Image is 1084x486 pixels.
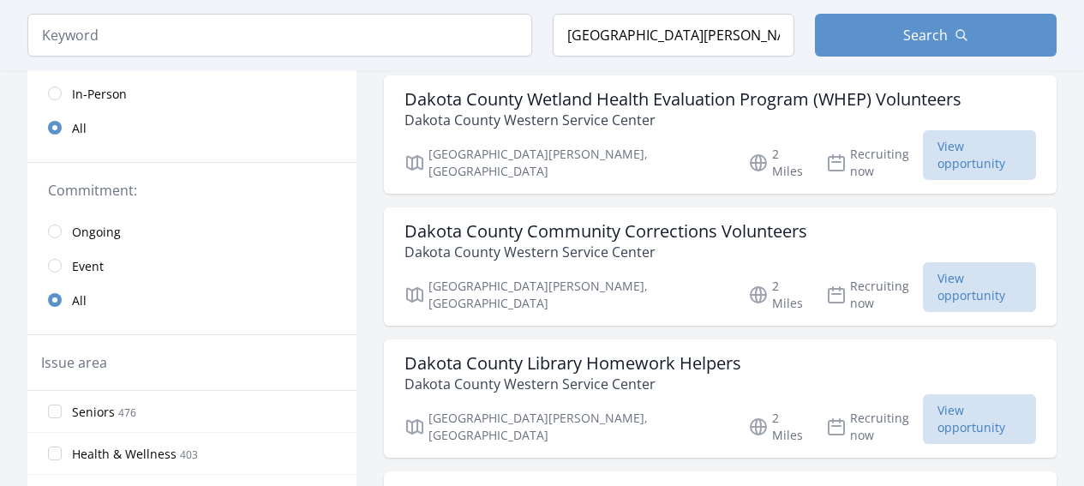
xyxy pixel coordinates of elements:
p: 2 Miles [748,146,806,180]
span: Event [72,258,104,275]
span: Seniors [72,404,115,421]
input: Keyword [27,14,532,57]
a: All [27,111,356,145]
p: 2 Miles [748,278,806,312]
span: Search [903,25,948,45]
a: Dakota County Wetland Health Evaluation Program (WHEP) Volunteers Dakota County Western Service C... [384,75,1057,194]
a: Ongoing [27,214,356,249]
p: Recruiting now [826,146,924,180]
h3: Dakota County Wetland Health Evaluation Program (WHEP) Volunteers [404,89,961,110]
a: All [27,283,356,317]
p: Recruiting now [826,410,924,444]
span: Ongoing [72,224,121,241]
legend: Commitment: [48,180,336,201]
a: Dakota County Community Corrections Volunteers Dakota County Western Service Center [GEOGRAPHIC_D... [384,207,1057,326]
span: View opportunity [923,130,1036,180]
h3: Dakota County Community Corrections Volunteers [404,221,807,242]
span: All [72,292,87,309]
p: 2 Miles [748,410,806,444]
a: Dakota County Library Homework Helpers Dakota County Western Service Center [GEOGRAPHIC_DATA][PER... [384,339,1057,458]
input: Health & Wellness 403 [48,447,62,460]
p: [GEOGRAPHIC_DATA][PERSON_NAME], [GEOGRAPHIC_DATA] [404,146,728,180]
legend: Issue area [41,352,107,373]
h3: Dakota County Library Homework Helpers [404,353,741,374]
button: Search [815,14,1057,57]
span: All [72,120,87,137]
input: Seniors 476 [48,405,62,418]
p: [GEOGRAPHIC_DATA][PERSON_NAME], [GEOGRAPHIC_DATA] [404,410,728,444]
p: Recruiting now [826,278,924,312]
a: Event [27,249,356,283]
span: 476 [118,405,136,420]
span: View opportunity [923,262,1036,312]
a: In-Person [27,76,356,111]
input: Location [553,14,794,57]
span: 403 [180,447,198,462]
p: Dakota County Western Service Center [404,374,741,394]
span: View opportunity [923,394,1036,444]
p: Dakota County Western Service Center [404,110,961,130]
p: [GEOGRAPHIC_DATA][PERSON_NAME], [GEOGRAPHIC_DATA] [404,278,728,312]
span: Health & Wellness [72,446,177,463]
span: In-Person [72,86,127,103]
p: Dakota County Western Service Center [404,242,807,262]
